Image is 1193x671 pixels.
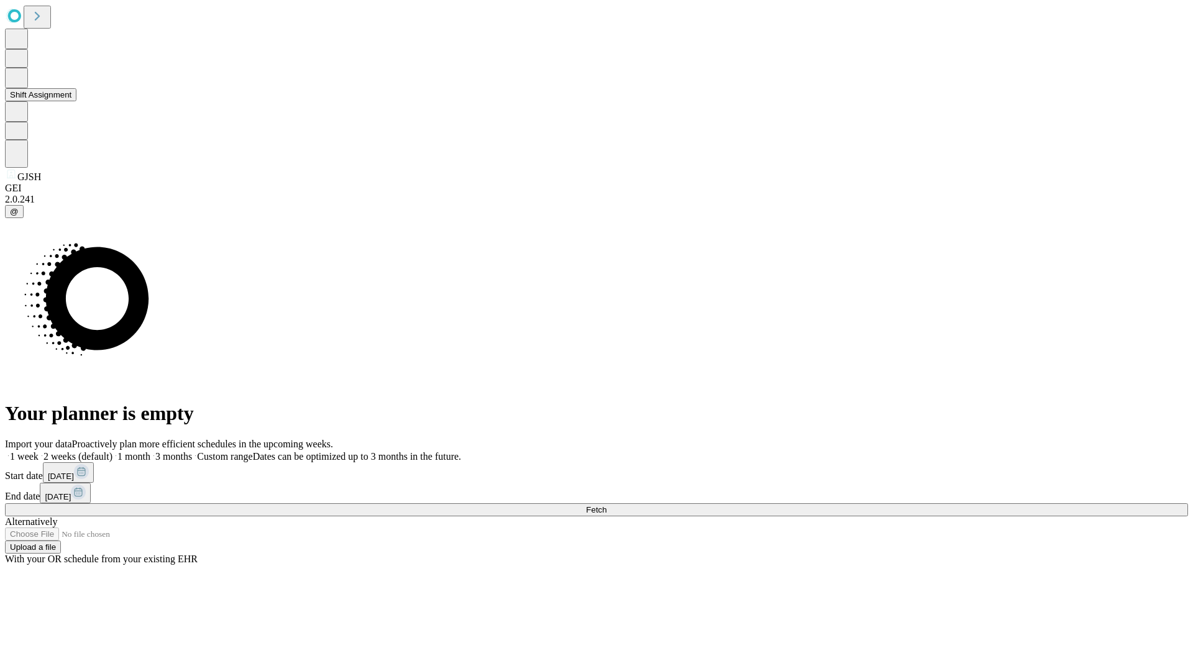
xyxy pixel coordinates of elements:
[5,205,24,218] button: @
[586,505,606,514] span: Fetch
[40,483,91,503] button: [DATE]
[10,207,19,216] span: @
[5,183,1188,194] div: GEI
[5,88,76,101] button: Shift Assignment
[5,516,57,527] span: Alternatively
[45,492,71,501] span: [DATE]
[155,451,192,462] span: 3 months
[5,462,1188,483] div: Start date
[5,503,1188,516] button: Fetch
[5,194,1188,205] div: 2.0.241
[72,439,333,449] span: Proactively plan more efficient schedules in the upcoming weeks.
[43,451,112,462] span: 2 weeks (default)
[253,451,461,462] span: Dates can be optimized up to 3 months in the future.
[10,451,39,462] span: 1 week
[43,462,94,483] button: [DATE]
[17,171,41,182] span: GJSH
[5,483,1188,503] div: End date
[117,451,150,462] span: 1 month
[5,402,1188,425] h1: Your planner is empty
[48,472,74,481] span: [DATE]
[5,439,72,449] span: Import your data
[197,451,252,462] span: Custom range
[5,541,61,554] button: Upload a file
[5,554,198,564] span: With your OR schedule from your existing EHR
